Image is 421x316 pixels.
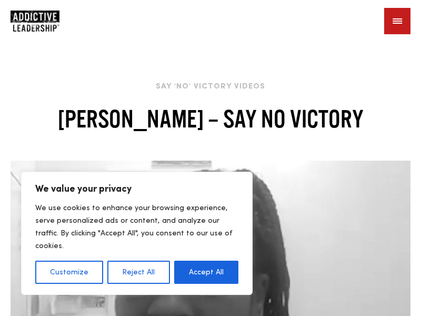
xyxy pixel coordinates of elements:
[11,11,74,32] a: Home
[21,172,253,295] div: We value your privacy
[107,261,169,284] button: Reject All
[174,261,238,284] button: Accept All
[35,202,238,252] p: We use cookies to enhance your browsing experience, serve personalized ads or content, and analyz...
[11,11,59,32] img: Company Logo
[11,103,410,134] h2: [PERSON_NAME] – Say No Victory
[35,183,238,195] p: We value your privacy
[35,261,103,284] button: Customize
[156,83,265,91] a: Say 'No' Victory Videos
